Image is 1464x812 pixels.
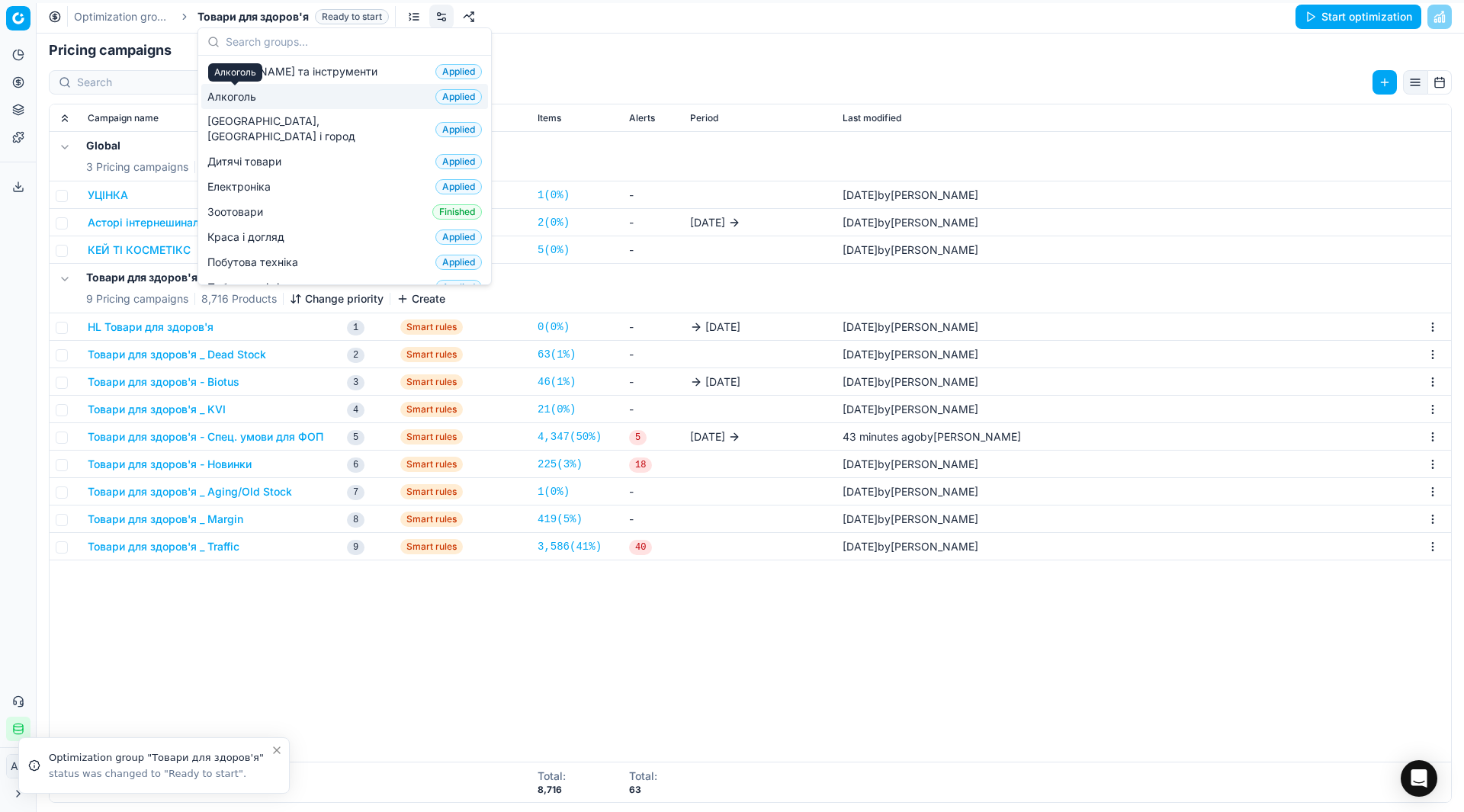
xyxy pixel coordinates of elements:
span: [DATE] [843,485,878,498]
span: Дитячі товари [207,154,287,169]
span: [DATE] [843,188,878,201]
span: Електроніка [207,179,277,194]
a: 3,586(41%) [538,539,602,554]
span: [GEOGRAPHIC_DATA], [GEOGRAPHIC_DATA] і город [207,114,429,144]
button: АП [6,754,30,778]
span: 3 [347,375,364,390]
span: Campaign name [88,112,159,124]
a: 4,347(50%) [538,429,602,445]
span: [DATE] [705,319,740,335]
button: Товари для здоров'я _ Dead Stock [88,347,266,362]
span: 6 [347,457,364,473]
span: Applied [435,89,482,104]
span: 8,716 Products [201,291,277,307]
a: 0(0%) [538,319,570,335]
button: Товари для здоров'я _ Margin [88,512,243,527]
span: [DATE] [843,512,878,525]
span: 40 [629,540,652,555]
span: [DATE] [705,374,740,390]
input: Search [77,75,244,90]
span: Last modified [843,112,901,124]
span: Smart rules [400,319,463,335]
span: 9 Pricing campaigns [86,291,188,307]
h5: Global [86,138,357,153]
span: 4 [347,403,364,418]
span: 43 minutes ago [843,430,920,443]
td: - [623,181,684,209]
input: Search groups... [226,27,482,57]
button: Change priority [290,291,384,307]
span: Smart rules [400,457,463,472]
span: Smart rules [400,429,463,445]
a: 225(3%) [538,457,583,472]
div: 63 [629,784,657,796]
span: 2 [347,348,364,363]
span: 7 [347,485,364,500]
button: Товари для здоров'я - Спец. умови для ФОП [88,429,323,445]
span: Applied [435,154,482,169]
span: Smart rules [400,484,463,499]
span: Applied [435,255,482,270]
a: 2(0%) [538,215,570,230]
span: [DATE] [690,429,725,445]
span: [DATE] [843,457,878,470]
span: [DATE] [843,540,878,553]
div: by [PERSON_NAME] [843,402,978,417]
span: [DATE] [843,320,878,333]
span: [DATE] [843,216,878,229]
span: [DATE] [843,243,878,256]
span: Applied [435,280,482,295]
td: - [623,505,684,533]
td: - [623,368,684,396]
span: Товари для здоров'я [197,9,309,24]
div: Open Intercom Messenger [1401,760,1437,797]
td: - [623,478,684,505]
div: by [PERSON_NAME] [843,215,978,230]
div: by [PERSON_NAME] [843,347,978,362]
span: Ready to start [315,9,389,24]
td: - [623,236,684,264]
span: 3 Pricing campaigns [86,159,188,175]
div: by [PERSON_NAME] [843,242,978,258]
span: Smart rules [400,374,463,390]
span: 9 [347,540,364,555]
span: [DATE] [843,375,878,388]
div: 8,716 [538,784,566,796]
div: Алкоголь [208,63,262,82]
span: 1 [347,320,364,335]
span: Алкоголь [207,89,262,104]
button: Товари для здоров'я - Новинки [88,457,252,472]
a: 5(0%) [538,242,570,258]
span: 18 [629,457,652,473]
div: by [PERSON_NAME] [843,484,978,499]
a: Optimization groups [74,9,172,24]
span: Smart rules [400,512,463,527]
span: Period [690,112,718,124]
span: Smart rules [400,347,463,362]
span: Finished [432,204,482,220]
a: 419(5%) [538,512,583,527]
button: HL Товари для здоров'я [88,319,213,335]
h5: Товари для здоров'я [86,270,445,285]
button: Create [396,291,445,307]
span: Краса і догляд [207,229,291,245]
button: УЦІНКА [88,188,128,203]
span: Побутова хімія [207,280,291,295]
td: - [623,209,684,236]
button: Товари для здоров'я _ Traffic [88,539,239,554]
div: Total : [629,769,657,784]
button: Start optimization [1295,5,1421,29]
a: 21(0%) [538,402,576,417]
span: Applied [435,229,482,245]
span: 5 [347,430,364,445]
span: АП [7,755,30,778]
button: Товари для здоров'я - Biotus [88,374,239,390]
div: Suggestions [198,56,491,284]
a: 46(1%) [538,374,576,390]
td: - [623,313,684,341]
button: Close toast [268,741,286,759]
span: Smart rules [400,539,463,554]
span: 5 [629,430,647,445]
span: [DATE] [843,348,878,361]
span: [DATE] [690,215,725,230]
